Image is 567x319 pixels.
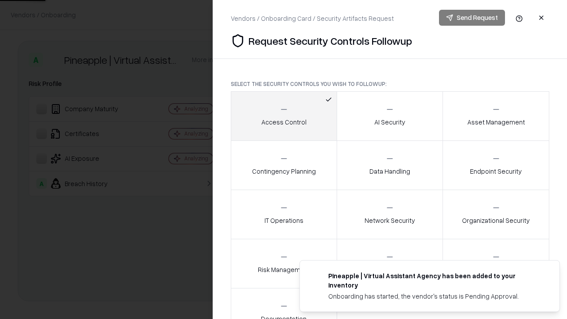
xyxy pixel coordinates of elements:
[258,265,310,274] p: Risk Management
[443,239,549,288] button: Threat Management
[337,140,443,190] button: Data Handling
[443,140,549,190] button: Endpoint Security
[443,190,549,239] button: Organizational Security
[470,167,522,176] p: Endpoint Security
[467,117,525,127] p: Asset Management
[337,239,443,288] button: Security Incidents
[462,216,530,225] p: Organizational Security
[249,34,412,48] p: Request Security Controls Followup
[252,167,316,176] p: Contingency Planning
[231,14,394,23] div: Vendors / Onboarding Card / Security Artifacts Request
[231,91,337,141] button: Access Control
[443,91,549,141] button: Asset Management
[231,140,337,190] button: Contingency Planning
[328,271,538,290] div: Pineapple | Virtual Assistant Agency has been added to your inventory
[374,117,405,127] p: AI Security
[365,216,415,225] p: Network Security
[264,216,303,225] p: IT Operations
[328,292,538,301] div: Onboarding has started, the vendor's status is Pending Approval.
[369,167,410,176] p: Data Handling
[337,190,443,239] button: Network Security
[231,239,337,288] button: Risk Management
[231,190,337,239] button: IT Operations
[261,117,307,127] p: Access Control
[337,91,443,141] button: AI Security
[231,80,549,88] p: Select the security controls you wish to followup:
[311,271,321,282] img: trypineapple.com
